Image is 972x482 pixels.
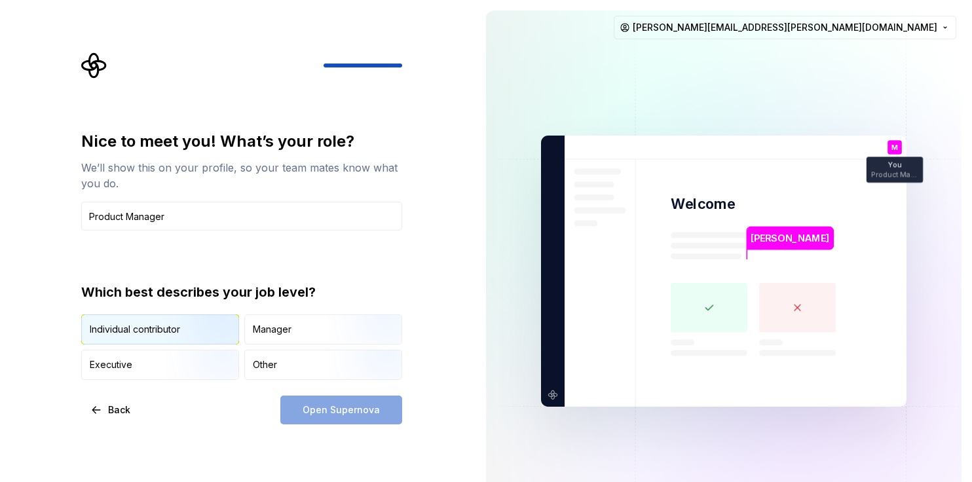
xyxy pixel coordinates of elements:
div: Manager [253,323,291,336]
div: Other [253,358,277,371]
svg: Supernova Logo [81,52,107,79]
span: [PERSON_NAME][EMAIL_ADDRESS][PERSON_NAME][DOMAIN_NAME] [633,21,937,34]
button: [PERSON_NAME][EMAIL_ADDRESS][PERSON_NAME][DOMAIN_NAME] [614,16,956,39]
p: [PERSON_NAME] [751,231,829,246]
div: Which best describes your job level? [81,283,402,301]
span: Back [108,403,130,417]
button: Back [81,396,141,424]
div: Executive [90,358,132,371]
div: Nice to meet you! What’s your role? [81,131,402,152]
div: Individual contributor [90,323,180,336]
p: M [891,144,898,151]
p: You [888,162,901,169]
p: Product Manager [871,171,918,178]
input: Job title [81,202,402,231]
div: We’ll show this on your profile, so your team mates know what you do. [81,160,402,191]
p: Welcome [671,195,735,213]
